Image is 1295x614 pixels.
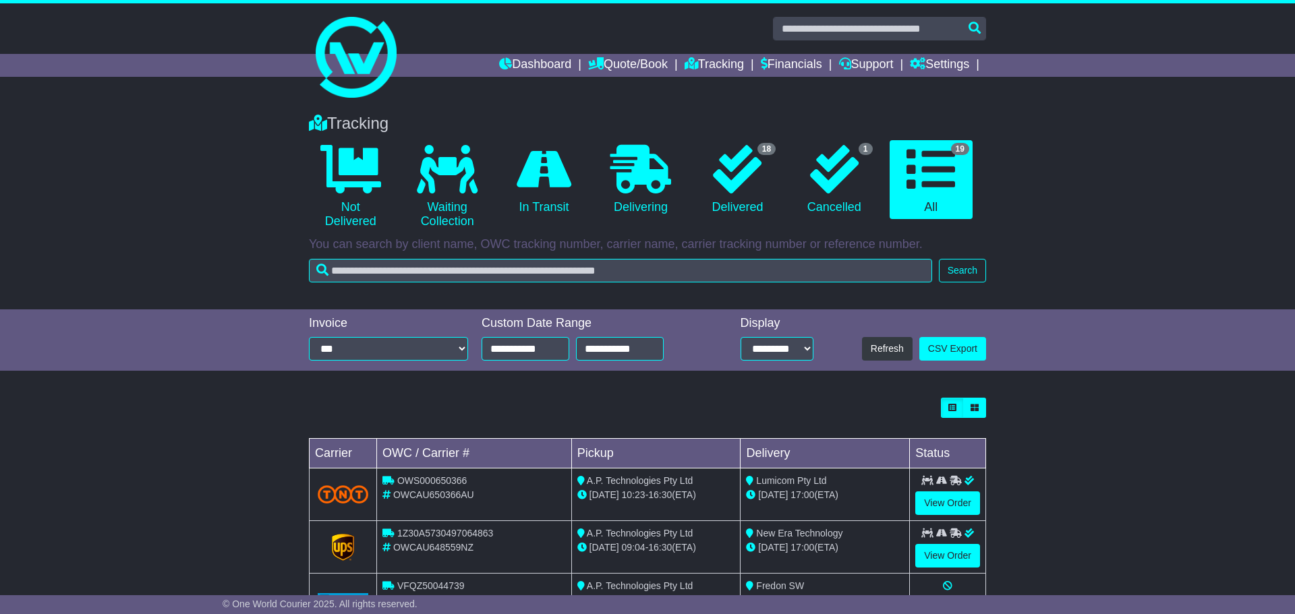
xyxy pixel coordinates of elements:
[310,439,377,468] td: Carrier
[577,488,735,502] div: - (ETA)
[502,140,585,220] a: In Transit
[746,593,904,607] div: (ETA)
[648,489,672,500] span: 16:30
[587,580,693,591] span: A.P. Technologies Pty Ltd
[599,140,682,220] a: Delivering
[939,259,986,282] button: Search
[758,542,788,553] span: [DATE]
[332,534,355,561] img: GetCarrierServiceLogo
[589,489,619,500] span: [DATE]
[589,542,619,553] span: [DATE]
[309,237,986,252] p: You can search by client name, OWC tracking number, carrier name, carrier tracking number or refe...
[577,541,735,555] div: - (ETA)
[309,140,392,234] a: Not Delivered
[499,54,571,77] a: Dashboard
[741,316,813,331] div: Display
[482,316,698,331] div: Custom Date Range
[309,316,468,331] div: Invoice
[685,54,744,77] a: Tracking
[790,542,814,553] span: 17:00
[758,489,788,500] span: [DATE]
[223,598,418,609] span: © One World Courier 2025. All rights reserved.
[696,140,779,220] a: 18 Delivered
[915,491,980,515] a: View Order
[318,485,368,503] img: TNT_Domestic.png
[919,337,986,361] a: CSV Export
[577,593,735,607] div: - (ETA)
[746,541,904,555] div: (ETA)
[318,593,368,607] img: GetCarrierServiceLogo
[910,439,986,468] td: Status
[793,140,875,220] a: 1 Cancelled
[648,542,672,553] span: 16:30
[587,528,693,539] span: A.P. Technologies Pty Ltd
[377,439,572,468] td: OWC / Carrier #
[951,143,969,155] span: 19
[890,140,973,220] a: 19 All
[790,489,814,500] span: 17:00
[761,54,822,77] a: Financials
[397,475,467,486] span: OWS000650366
[302,114,993,133] div: Tracking
[405,140,488,234] a: Waiting Collection
[397,528,493,539] span: 1Z30A5730497064863
[587,475,693,486] span: A.P. Technologies Pty Ltd
[588,54,668,77] a: Quote/Book
[746,488,904,502] div: (ETA)
[757,143,776,155] span: 18
[393,489,474,500] span: OWCAU650366AU
[910,54,969,77] a: Settings
[622,489,645,500] span: 10:23
[756,475,826,486] span: Lumicom Pty Ltd
[839,54,894,77] a: Support
[393,542,473,553] span: OWCAU648559NZ
[859,143,873,155] span: 1
[397,580,465,591] span: VFQZ50044739
[756,580,804,591] span: Fredon SW
[756,528,842,539] span: New Era Technology
[915,544,980,567] a: View Order
[741,439,910,468] td: Delivery
[622,542,645,553] span: 09:04
[862,337,913,361] button: Refresh
[571,439,741,468] td: Pickup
